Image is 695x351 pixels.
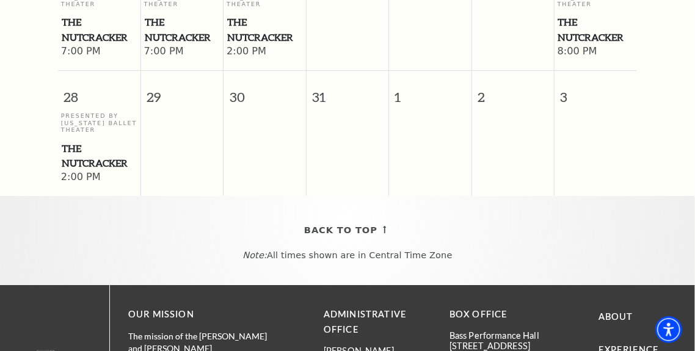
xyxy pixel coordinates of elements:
span: The Nutcracker [62,15,137,45]
span: The Nutcracker [145,15,220,45]
p: Presented By [US_STATE] Ballet Theater [61,112,137,133]
div: Accessibility Menu [655,316,682,343]
p: OUR MISSION [128,307,281,322]
span: 2 [472,71,554,113]
span: 31 [307,71,388,113]
span: The Nutcracker [62,141,137,171]
span: 30 [224,71,305,113]
span: 8:00 PM [558,45,634,59]
a: The Nutcracker [227,15,303,45]
span: 7:00 PM [61,45,137,59]
span: 3 [555,71,637,113]
a: About [599,311,633,322]
p: [STREET_ADDRESS] [449,341,557,351]
p: BOX OFFICE [449,307,557,322]
a: The Nutcracker [144,15,220,45]
p: Bass Performance Hall [449,330,557,341]
p: All times shown are in Central Time Zone [12,250,683,261]
span: The Nutcracker [227,15,302,45]
span: 29 [141,71,223,113]
span: 1 [389,71,471,113]
span: 2:00 PM [227,45,303,59]
span: The Nutcracker [558,15,633,45]
p: Administrative Office [324,307,431,338]
span: 28 [58,71,140,113]
span: 2:00 PM [61,171,137,184]
a: The Nutcracker [558,15,634,45]
em: Note: [242,250,267,260]
a: The Nutcracker [61,141,137,171]
span: Back To Top [304,223,377,238]
span: 7:00 PM [144,45,220,59]
a: The Nutcracker [61,15,137,45]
